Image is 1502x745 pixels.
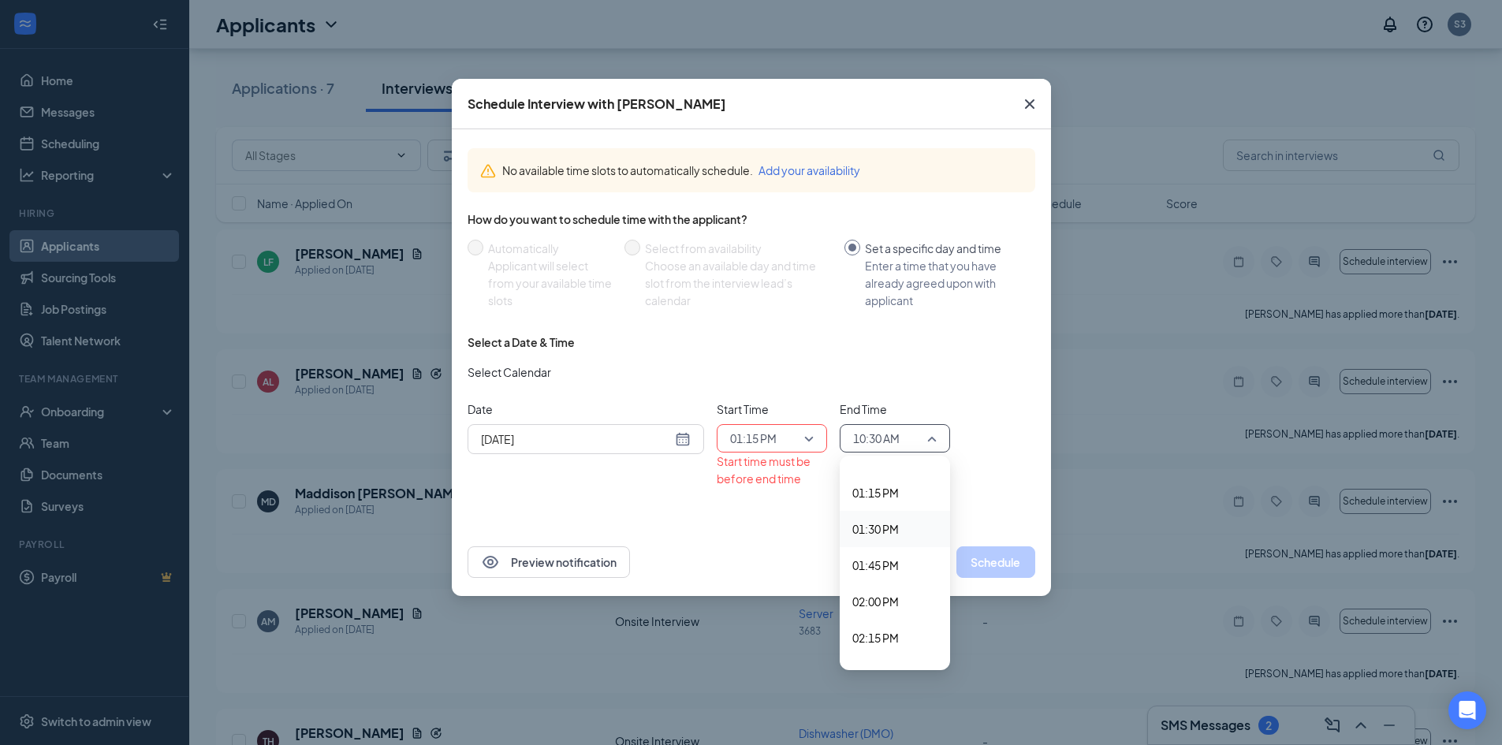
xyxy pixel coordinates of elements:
button: Schedule [956,546,1035,578]
svg: Cross [1020,95,1039,114]
input: Sep 16, 2025 [481,430,672,448]
span: 01:15 PM [730,427,777,450]
div: Select from availability [645,240,832,257]
button: Close [1008,79,1051,129]
div: Select a Date & Time [468,334,575,350]
span: Select Calendar [468,363,551,381]
div: Open Intercom Messenger [1448,691,1486,729]
button: Add your availability [758,162,860,179]
div: Schedule Interview with [PERSON_NAME] [468,95,726,113]
span: Start Time [717,400,827,418]
svg: Warning [480,163,496,179]
div: Automatically [488,240,612,257]
span: 10:30 AM [853,427,900,450]
span: 02:00 PM [852,593,899,610]
svg: Eye [481,553,500,572]
span: 01:15 PM [852,484,899,501]
span: 02:15 PM [852,629,899,646]
button: EyePreview notification [468,546,630,578]
div: Enter a time that you have already agreed upon with applicant [865,257,1023,309]
div: Choose an available day and time slot from the interview lead’s calendar [645,257,832,309]
div: Set a specific day and time [865,240,1023,257]
div: No available time slots to automatically schedule. [502,162,1023,179]
div: Applicant will select from your available time slots [488,257,612,309]
span: 01:45 PM [852,557,899,574]
span: End Time [840,400,950,418]
div: How do you want to schedule time with the applicant? [468,211,1035,227]
div: Start time must be before end time [717,453,827,487]
span: 01:30 PM [852,520,899,538]
span: Date [468,400,704,418]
